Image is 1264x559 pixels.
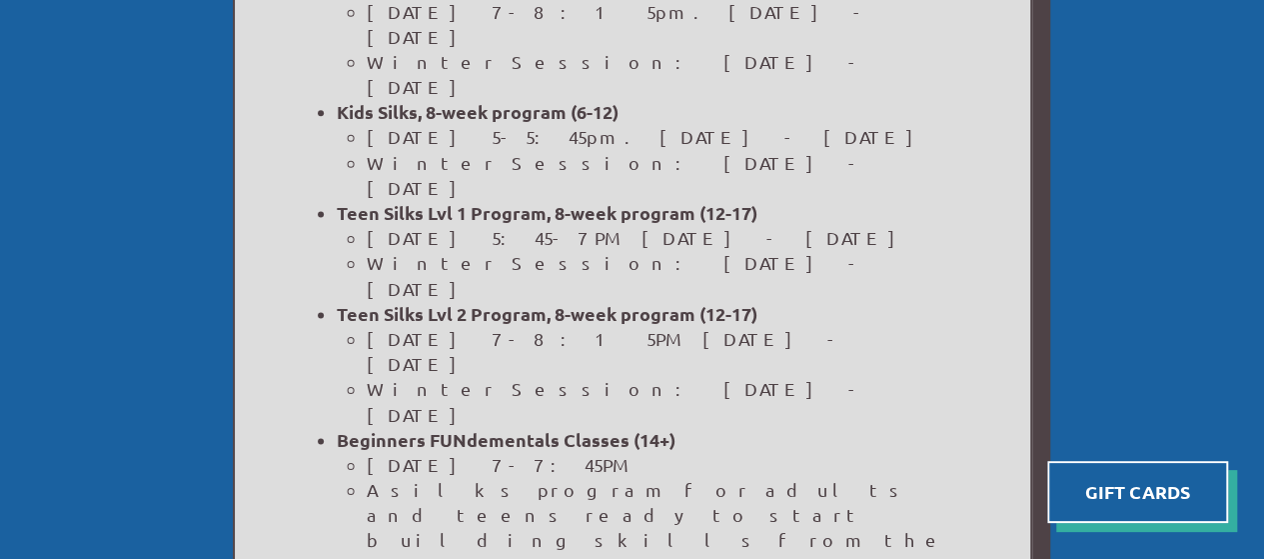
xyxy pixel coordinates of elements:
[337,428,675,451] strong: Beginners FUNdementals Classes (14+)
[337,201,757,224] b: Teen Silks Lvl 1 Program, 8-week program (12-17)
[367,225,956,250] li: [DATE] 5:45-7PM [DATE] - [DATE]
[367,124,956,149] li: [DATE] 5-5:45pm. [DATE] - [DATE]
[367,376,956,426] li: Winter Session: [DATE] - [DATE]
[367,326,956,376] li: [DATE] 7-8:15PM [DATE] - [DATE]
[367,150,956,200] li: Winter Session: [DATE] - [DATE]
[367,452,956,477] li: [DATE] 7-7:45PM
[367,250,956,300] li: Winter Session: [DATE] - [DATE]
[337,100,619,123] strong: Kids Silks, 8-week program (6-12)
[367,49,956,99] li: Winter Session: [DATE] - [DATE]
[337,302,757,325] b: Teen Silks Lvl 2 Program, 8-week program (12-17)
